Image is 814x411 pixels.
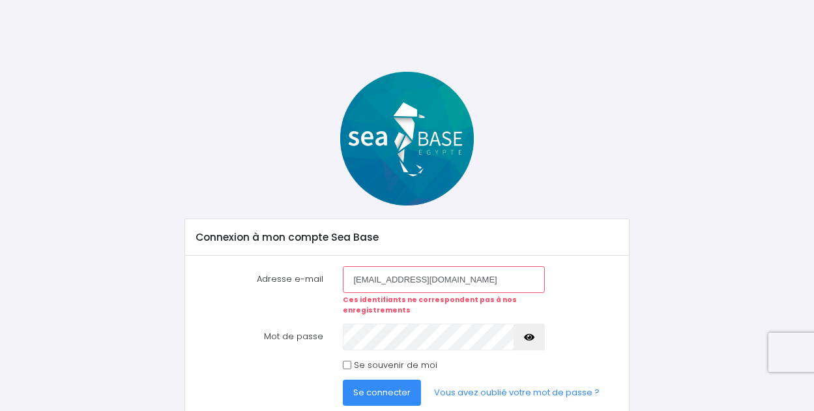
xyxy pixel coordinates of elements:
[353,386,411,399] span: Se connecter
[186,324,333,350] label: Mot de passe
[343,380,421,406] button: Se connecter
[343,295,517,315] strong: Ces identifiants ne correspondent pas à nos enregistrements
[354,359,437,372] label: Se souvenir de moi
[424,380,610,406] a: Vous avez oublié votre mot de passe ?
[185,219,629,256] div: Connexion à mon compte Sea Base
[186,266,333,315] label: Adresse e-mail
